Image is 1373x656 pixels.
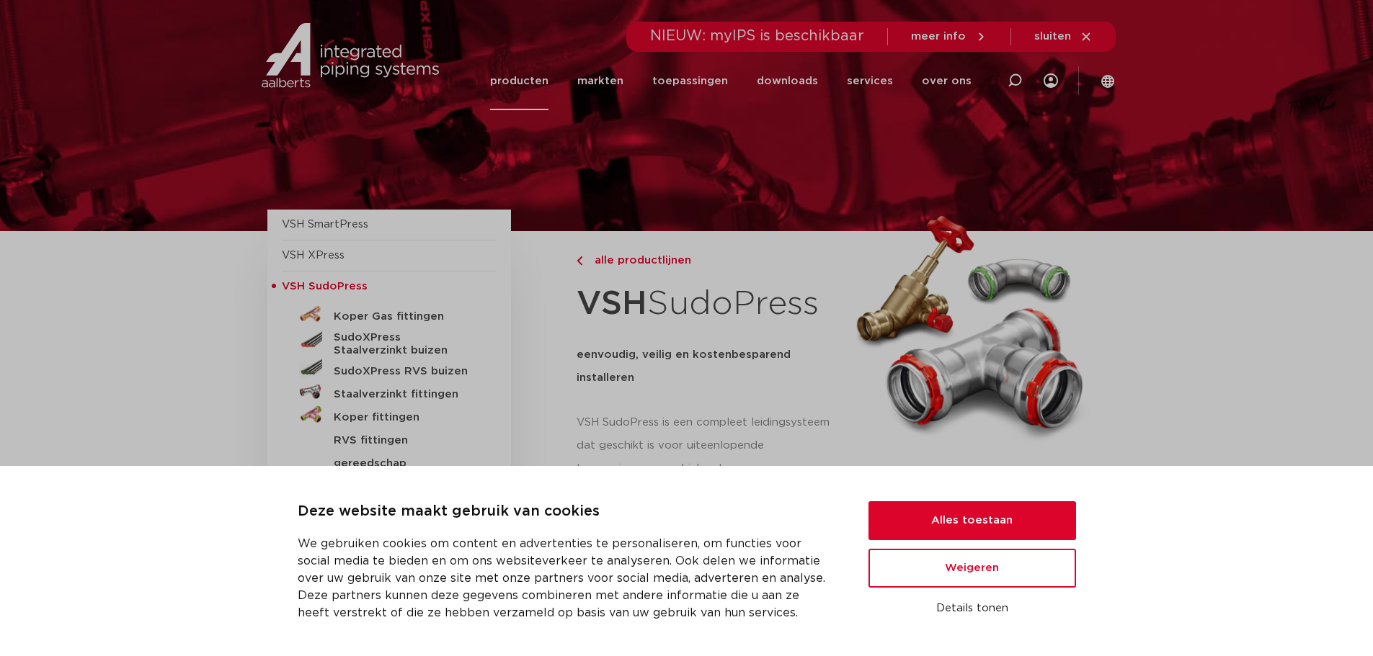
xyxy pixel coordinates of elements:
[922,52,972,110] a: over ons
[334,310,476,323] h5: Koper Gas fittingen
[577,252,837,269] a: alle productlijnen
[490,52,972,110] nav: Menu
[577,287,647,320] strong: VSH
[334,457,476,470] h5: gereedschap
[652,52,728,110] a: toepassingen
[282,250,345,261] a: VSH XPress
[577,52,623,110] a: markten
[282,449,497,472] a: gereedschap
[911,30,987,43] a: meer info
[650,29,864,43] span: NIEUW: myIPS is beschikbaar
[298,535,834,621] p: We gebruiken cookies om content en advertenties te personaliseren, om functies voor social media ...
[847,52,893,110] a: services
[757,52,818,110] a: downloads
[577,411,837,526] p: VSH SudoPress is een compleet leidingsysteem dat geschikt is voor uiteenlopende toepassingen, van...
[298,500,834,524] p: Deze website maakt gebruik van cookies
[334,331,476,357] h5: SudoXPress Staalverzinkt buizen
[282,357,497,380] a: SudoXPress RVS buizen
[282,403,497,426] a: Koper fittingen
[490,52,548,110] a: producten
[282,380,497,403] a: Staalverzinkt fittingen
[577,277,837,332] h1: SudoPress
[1034,31,1071,42] span: sluiten
[334,411,476,424] h5: Koper fittingen
[282,281,368,292] span: VSH SudoPress
[868,501,1076,540] button: Alles toestaan
[334,388,476,401] h5: Staalverzinkt fittingen
[282,426,497,449] a: RVS fittingen
[577,256,582,266] img: chevron-right.svg
[334,434,476,447] h5: RVS fittingen
[586,255,691,266] span: alle productlijnen
[334,365,476,378] h5: SudoXPress RVS buizen
[282,219,368,230] a: VSH SmartPress
[1044,52,1058,110] div: my IPS
[577,349,791,383] strong: eenvoudig, veilig en kostenbesparend installeren
[868,549,1076,588] button: Weigeren
[1034,30,1093,43] a: sluiten
[911,31,966,42] span: meer info
[868,596,1076,621] button: Details tonen
[282,325,497,357] a: SudoXPress Staalverzinkt buizen
[282,302,497,325] a: Koper Gas fittingen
